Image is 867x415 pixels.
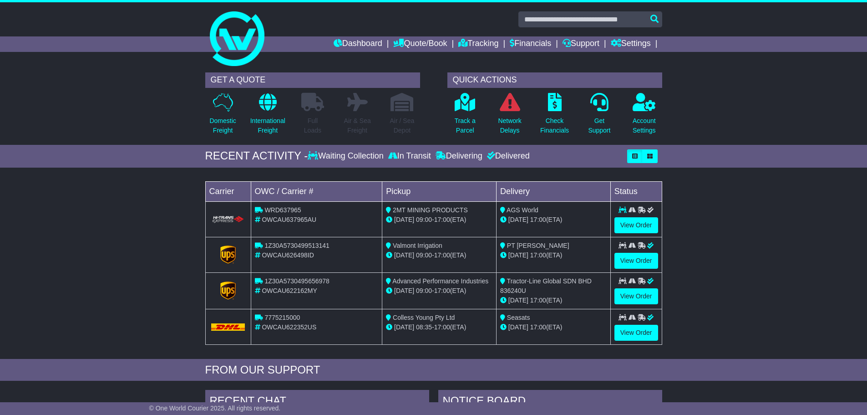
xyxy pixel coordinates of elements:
[508,323,528,331] span: [DATE]
[485,151,530,161] div: Delivered
[209,92,236,140] a: DomesticFreight
[264,314,300,321] span: 7775215000
[394,323,414,331] span: [DATE]
[209,116,236,135] p: Domestic Freight
[508,216,528,223] span: [DATE]
[211,323,245,331] img: DHL.png
[250,116,285,135] p: International Freight
[496,181,610,201] td: Delivery
[220,282,236,300] img: GetCarrierServiceLogo
[149,405,281,412] span: © One World Courier 2025. All rights reserved.
[434,251,450,259] span: 17:00
[588,92,611,140] a: GetSupport
[632,92,656,140] a: AccountSettings
[563,36,599,52] a: Support
[507,206,538,214] span: AGS World
[416,287,432,294] span: 09:00
[614,325,658,341] a: View Order
[498,116,521,135] p: Network Delays
[386,151,433,161] div: In Transit
[500,251,607,260] div: (ETA)
[393,206,468,214] span: 2MT MINING PRODUCTS
[500,296,607,305] div: (ETA)
[301,116,324,135] p: Full Loads
[393,242,442,249] span: Valmont Irrigation
[508,251,528,259] span: [DATE]
[386,323,492,332] div: - (ETA)
[438,390,662,415] div: NOTICE BOARD
[262,216,316,223] span: OWCAU637965AU
[394,216,414,223] span: [DATE]
[540,92,569,140] a: CheckFinancials
[262,323,316,331] span: OWCAU622352US
[262,251,314,259] span: OWCAU626498ID
[434,216,450,223] span: 17:00
[416,323,432,331] span: 08:35
[264,206,301,214] span: WRD637965
[458,36,498,52] a: Tracking
[308,151,385,161] div: Waiting Collection
[205,181,251,201] td: Carrier
[386,251,492,260] div: - (ETA)
[530,297,546,304] span: 17:00
[393,36,447,52] a: Quote/Book
[386,286,492,296] div: - (ETA)
[416,216,432,223] span: 09:00
[507,314,530,321] span: Seasats
[454,92,476,140] a: Track aParcel
[540,116,569,135] p: Check Financials
[614,288,658,304] a: View Order
[264,242,329,249] span: 1Z30A5730499513141
[500,277,592,294] span: Tractor-Line Global SDN BHD 836240U
[344,116,371,135] p: Air & Sea Freight
[250,92,286,140] a: InternationalFreight
[614,253,658,269] a: View Order
[433,151,485,161] div: Delivering
[251,181,382,201] td: OWC / Carrier #
[434,323,450,331] span: 17:00
[390,116,415,135] p: Air / Sea Depot
[611,36,651,52] a: Settings
[614,217,658,233] a: View Order
[220,246,236,264] img: GetCarrierServiceLogo
[205,72,420,88] div: GET A QUOTE
[530,323,546,331] span: 17:00
[447,72,662,88] div: QUICK ACTIONS
[500,323,607,332] div: (ETA)
[211,215,245,224] img: HiTrans.png
[434,287,450,294] span: 17:00
[510,36,551,52] a: Financials
[508,297,528,304] span: [DATE]
[264,277,329,285] span: 1Z30A5730495656978
[610,181,662,201] td: Status
[393,314,455,321] span: Colless Young Pty Ltd
[205,149,308,163] div: RECENT ACTIVITY -
[416,251,432,259] span: 09:00
[507,242,569,249] span: PT [PERSON_NAME]
[500,215,607,225] div: (ETA)
[392,277,488,285] span: Advanced Performance Industries
[382,181,497,201] td: Pickup
[205,390,429,415] div: RECENT CHAT
[530,251,546,259] span: 17:00
[394,287,414,294] span: [DATE]
[386,215,492,225] div: - (ETA)
[455,116,476,135] p: Track a Parcel
[497,92,522,140] a: NetworkDelays
[334,36,382,52] a: Dashboard
[588,116,610,135] p: Get Support
[262,287,317,294] span: OWCAU622162MY
[205,364,662,377] div: FROM OUR SUPPORT
[633,116,656,135] p: Account Settings
[530,216,546,223] span: 17:00
[394,251,414,259] span: [DATE]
